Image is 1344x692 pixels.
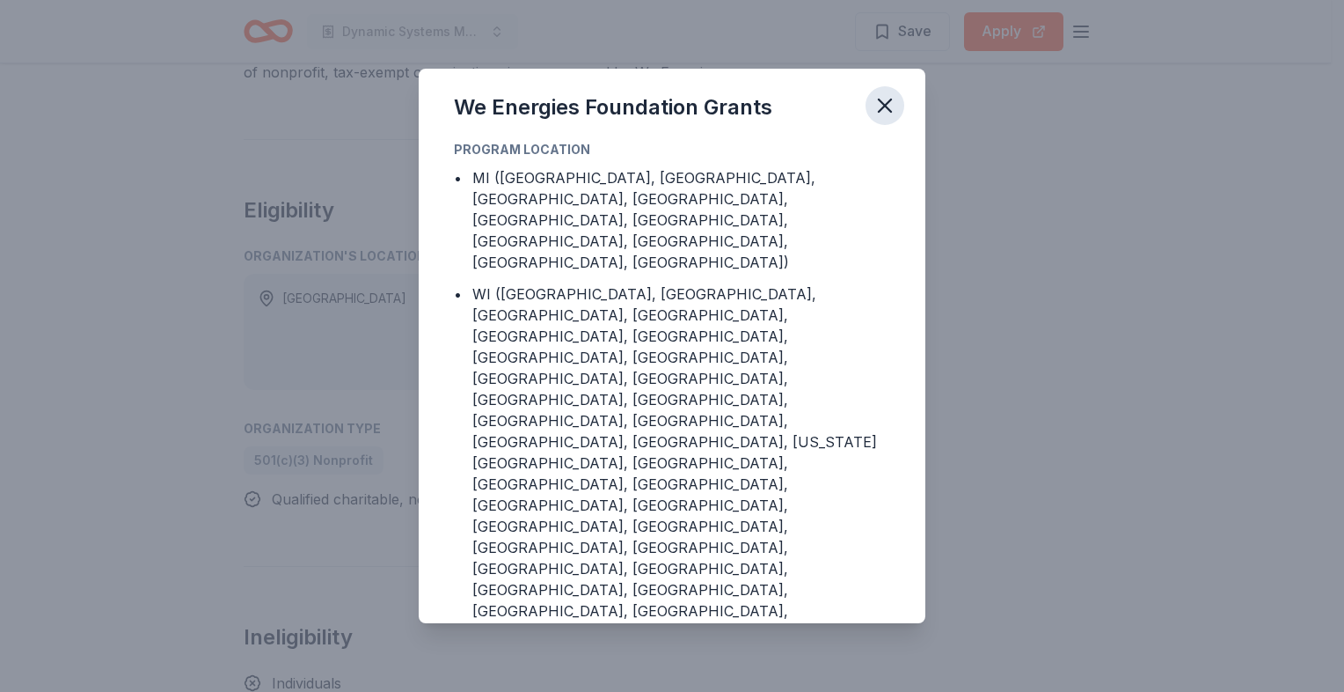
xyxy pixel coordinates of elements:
[454,283,462,305] div: •
[454,167,462,188] div: •
[454,93,772,121] div: We Energies Foundation Grants
[454,139,890,160] div: Program Location
[472,167,890,273] div: MI ([GEOGRAPHIC_DATA], [GEOGRAPHIC_DATA], [GEOGRAPHIC_DATA], [GEOGRAPHIC_DATA], [GEOGRAPHIC_DATA]...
